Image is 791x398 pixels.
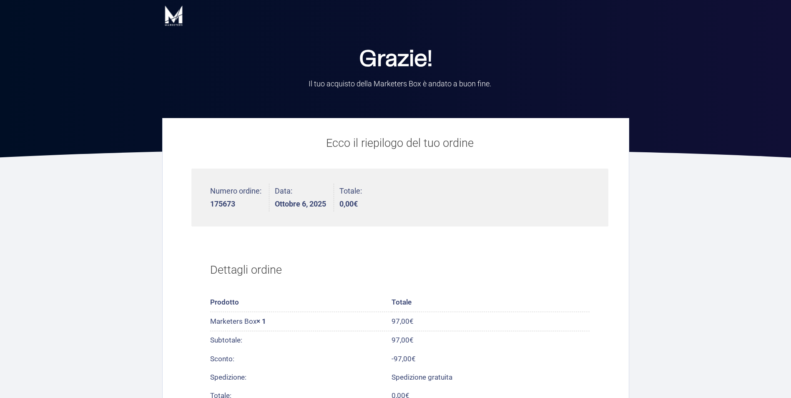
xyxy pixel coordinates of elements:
span: € [354,199,358,208]
p: Il tuo acquisto della Marketers Box è andato a buon fine. [266,78,533,89]
iframe: Customerly Messenger Launcher [7,365,32,390]
th: Spedizione: [210,368,392,387]
span: 97,00 [392,336,414,344]
p: Ecco il riepilogo del tuo ordine [191,135,608,152]
th: Prodotto [210,293,392,312]
strong: Ottobre 6, 2025 [275,200,326,208]
strong: × 1 [256,317,266,325]
h2: Dettagli ordine [210,253,590,288]
th: Subtotale: [210,331,392,350]
span: € [409,336,414,344]
td: - [392,350,590,368]
td: Spedizione gratuita [392,368,590,387]
li: Data: [275,184,334,212]
li: Totale: [339,184,362,212]
bdi: 0,00 [339,199,358,208]
bdi: 97,00 [392,317,414,325]
li: Numero ordine: [210,184,269,212]
strong: 175673 [210,200,261,208]
span: 97,00 [394,355,416,363]
th: Totale [392,293,590,312]
span: € [409,317,414,325]
td: Marketers Box [210,312,392,331]
h2: Grazie! [246,48,546,71]
span: € [412,355,416,363]
th: Sconto: [210,350,392,368]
